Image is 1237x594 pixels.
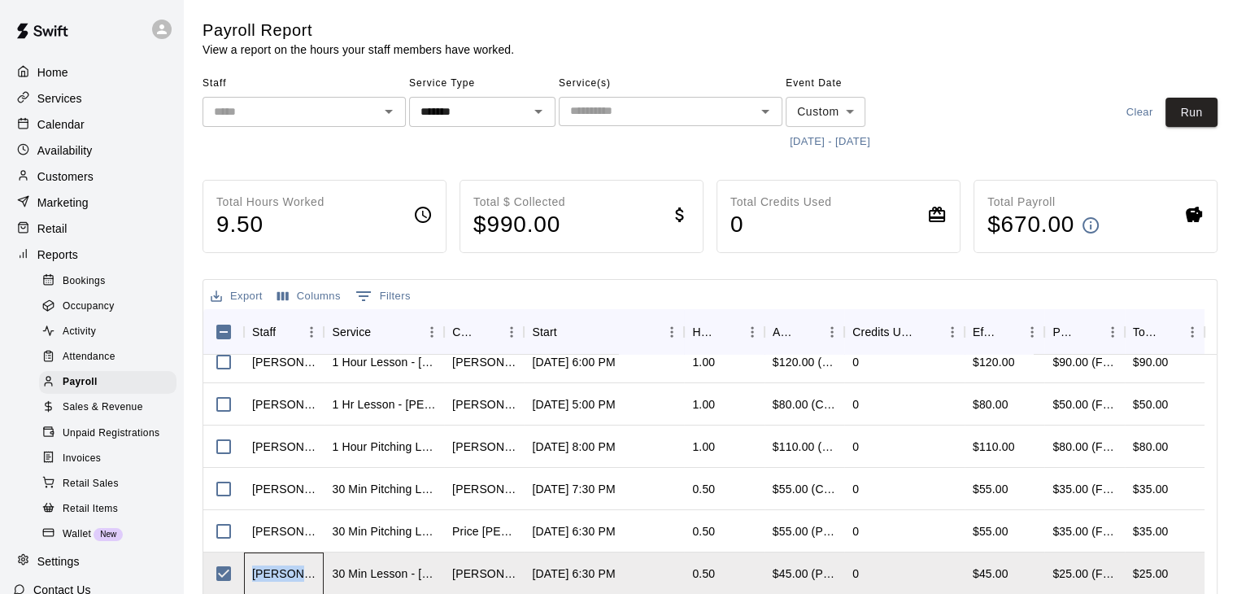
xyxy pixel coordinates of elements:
[377,100,400,123] button: Open
[844,309,965,355] div: Credits Used
[477,321,499,343] button: Sort
[1133,439,1169,455] div: $80.00
[252,396,316,413] div: Bridger Thomas
[692,439,715,455] div: 1.00
[37,221,68,237] p: Retail
[524,309,684,355] div: Start
[444,309,524,355] div: Customer
[332,481,436,497] div: 30 Min Pitching Lesson (8u-13u) - Reid Morgan
[37,90,82,107] p: Services
[1133,354,1169,370] div: $90.00
[324,309,444,355] div: Service
[532,396,615,413] div: Aug 12, 2025, 5:00 PM
[13,112,170,137] a: Calendar
[917,321,940,343] button: Sort
[692,566,715,582] div: 0.50
[13,86,170,111] div: Services
[452,481,516,497] div: Jenna Watson
[965,383,1044,426] div: $80.00
[39,421,183,446] a: Unpaid Registrations
[797,321,820,343] button: Sort
[13,60,170,85] a: Home
[13,242,170,267] div: Reports
[37,194,89,211] p: Marketing
[852,523,859,539] div: 0
[332,396,436,413] div: 1 Hr Lesson - Bridger Thomas
[63,426,159,442] span: Unpaid Registrations
[252,309,276,355] div: Staff
[692,354,715,370] div: 1.00
[332,439,436,455] div: 1 Hour Pitching Lesson (8u-13u) - Reid Morgan
[13,138,170,163] a: Availability
[1113,98,1165,128] button: Clear
[965,341,1044,383] div: $120.00
[244,309,324,355] div: Staff
[252,439,316,455] div: Reid Morgan
[13,216,170,241] a: Retail
[273,284,345,309] button: Select columns
[1100,320,1125,344] button: Menu
[252,354,316,370] div: Rhett McCall
[39,446,183,471] a: Invoices
[1133,523,1169,539] div: $35.00
[409,71,555,97] span: Service Type
[1052,439,1116,455] div: $80.00 (Flat)
[1044,309,1124,355] div: Pay Rate
[39,471,183,496] a: Retail Sales
[63,451,101,467] span: Invoices
[692,396,715,413] div: 1.00
[773,309,797,355] div: Amount Paid
[773,523,836,539] div: $55.00 (Pos_swift)
[39,496,183,522] a: Retail Items
[852,566,859,582] div: 0
[39,473,176,496] div: Retail Sales
[532,566,615,582] div: Aug 11, 2025, 6:30 PM
[371,321,394,343] button: Sort
[852,439,859,455] div: 0
[39,320,183,345] a: Activity
[1133,481,1169,497] div: $35.00
[63,374,98,391] span: Payroll
[332,523,436,539] div: 30 Min Pitching Lesson (8u-13u) - Reid Morgan
[252,566,316,582] div: Bridger Thomas
[37,142,93,159] p: Availability
[965,309,1044,355] div: Effective Price
[203,20,514,41] h5: Payroll Report
[39,345,183,370] a: Attendance
[730,194,831,211] p: Total Credits Used
[527,100,550,123] button: Open
[764,309,844,355] div: Amount Paid
[39,270,176,293] div: Bookings
[452,439,516,455] div: Victoria Lanting
[420,320,444,344] button: Menu
[63,349,115,365] span: Attendance
[39,422,176,445] div: Unpaid Registrations
[39,522,183,547] a: WalletNew
[332,309,371,355] div: Service
[965,426,1044,468] div: $110.00
[1133,566,1169,582] div: $25.00
[965,468,1044,510] div: $55.00
[63,299,115,315] span: Occupancy
[216,211,324,239] h4: 9.50
[351,283,415,309] button: Show filters
[63,273,106,290] span: Bookings
[332,566,436,582] div: 30 Min Lesson - Bridger Thomas
[1125,309,1204,355] div: Total Pay
[37,64,68,81] p: Home
[987,211,1074,239] h4: $ 670.00
[786,97,865,127] div: Custom
[203,71,406,97] span: Staff
[820,320,844,344] button: Menu
[660,320,684,344] button: Menu
[39,294,183,319] a: Occupancy
[63,476,119,492] span: Retail Sales
[684,309,764,355] div: Hours
[452,523,516,539] div: Price Boozer
[1052,523,1116,539] div: $35.00 (Flat)
[13,190,170,215] a: Marketing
